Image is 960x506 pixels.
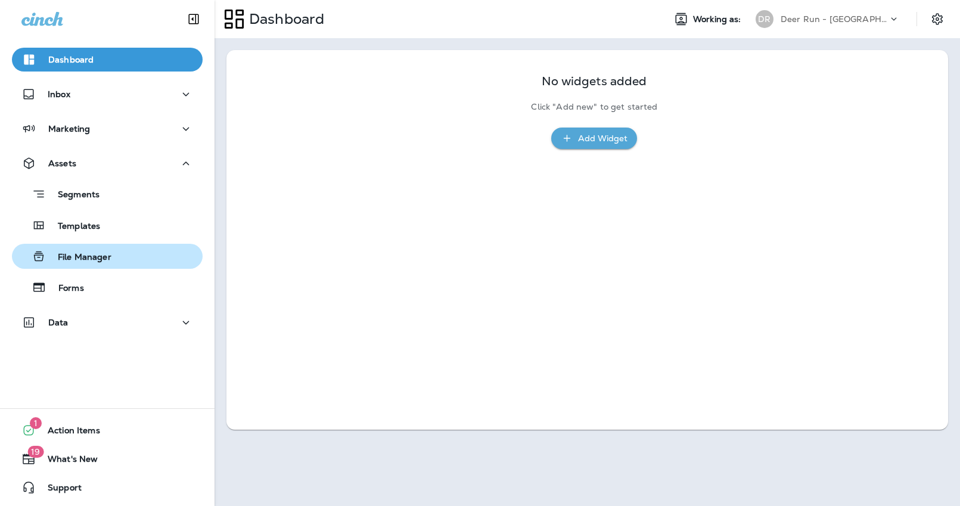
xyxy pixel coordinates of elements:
[36,483,82,497] span: Support
[12,82,203,106] button: Inbox
[48,159,76,168] p: Assets
[531,102,657,112] p: Click "Add new" to get started
[12,117,203,141] button: Marketing
[27,446,44,458] span: 19
[48,124,90,134] p: Marketing
[578,131,627,146] div: Add Widget
[48,318,69,327] p: Data
[30,417,42,429] span: 1
[542,76,647,86] p: No widgets added
[48,89,70,99] p: Inbox
[12,447,203,471] button: 19What's New
[693,14,744,24] span: Working as:
[46,283,84,294] p: Forms
[46,221,100,232] p: Templates
[12,181,203,207] button: Segments
[927,8,948,30] button: Settings
[12,311,203,334] button: Data
[36,454,98,468] span: What's New
[12,418,203,442] button: 1Action Items
[12,476,203,499] button: Support
[46,252,111,263] p: File Manager
[12,151,203,175] button: Assets
[12,244,203,269] button: File Manager
[36,426,100,440] span: Action Items
[551,128,637,150] button: Add Widget
[46,190,100,201] p: Segments
[781,14,888,24] p: Deer Run - [GEOGRAPHIC_DATA]
[12,213,203,238] button: Templates
[48,55,94,64] p: Dashboard
[177,7,210,31] button: Collapse Sidebar
[244,10,324,28] p: Dashboard
[12,275,203,300] button: Forms
[12,48,203,72] button: Dashboard
[756,10,773,28] div: DR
